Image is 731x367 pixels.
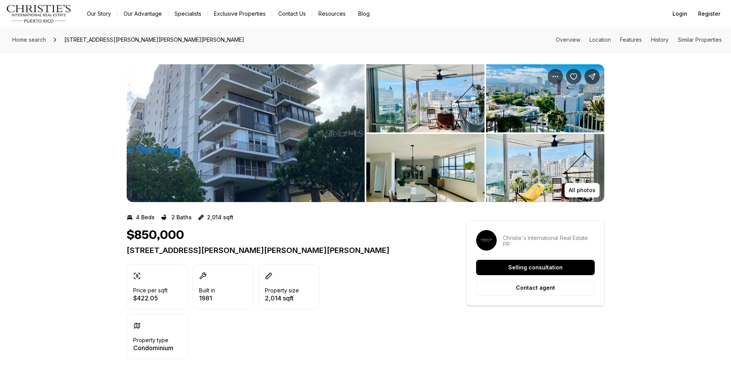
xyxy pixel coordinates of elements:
a: Skip to: Overview [556,36,580,43]
button: All photos [565,183,600,197]
button: Register [693,6,725,21]
p: Property size [265,287,299,294]
button: Selling consultation [476,260,595,275]
a: Skip to: Features [620,36,642,43]
p: Condominium [133,345,173,351]
button: Contact agent [476,280,595,296]
p: All photos [569,187,596,193]
span: Login [672,11,687,17]
a: Skip to: History [651,36,669,43]
a: Blog [352,8,376,19]
button: Property options [548,69,563,84]
button: View image gallery [486,134,604,202]
li: 2 of 17 [366,64,604,202]
p: 2,014 sqft [207,214,233,220]
p: Selling consultation [508,264,563,271]
button: Contact Us [272,8,312,19]
p: 4 Beds [136,214,155,220]
p: Contact agent [516,285,555,291]
a: Our Advantage [117,8,168,19]
p: 2 Baths [171,214,192,220]
a: Skip to: Similar Properties [678,36,722,43]
div: Listing Photos [127,64,604,202]
p: 1981 [199,295,215,301]
button: View image gallery [127,64,365,202]
p: $422.05 [133,295,168,301]
p: Built in [199,287,215,294]
a: Specialists [168,8,207,19]
span: Register [698,11,720,17]
button: View image gallery [366,134,485,202]
li: 1 of 17 [127,64,365,202]
button: Share Property: 902 PONCE DE LEON AVE #PH [584,69,600,84]
p: 2,014 sqft [265,295,299,301]
span: Home search [12,36,46,43]
button: View image gallery [366,64,485,132]
a: Exclusive Properties [208,8,272,19]
button: Login [668,6,692,21]
a: Skip to: Location [589,36,611,43]
button: Save Property: 902 PONCE DE LEON AVE #PH [566,69,581,84]
a: Resources [312,8,352,19]
nav: Page section menu [556,37,722,43]
span: [STREET_ADDRESS][PERSON_NAME][PERSON_NAME][PERSON_NAME] [61,34,247,46]
p: [STREET_ADDRESS][PERSON_NAME][PERSON_NAME][PERSON_NAME] [127,246,439,255]
p: Christie's International Real Estate PR [503,235,595,247]
a: Our Story [81,8,117,19]
p: Property type [133,337,168,343]
button: View image gallery [486,64,604,132]
h1: $850,000 [127,228,184,243]
img: logo [6,5,72,23]
p: Price per sqft [133,287,168,294]
a: Home search [9,34,49,46]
